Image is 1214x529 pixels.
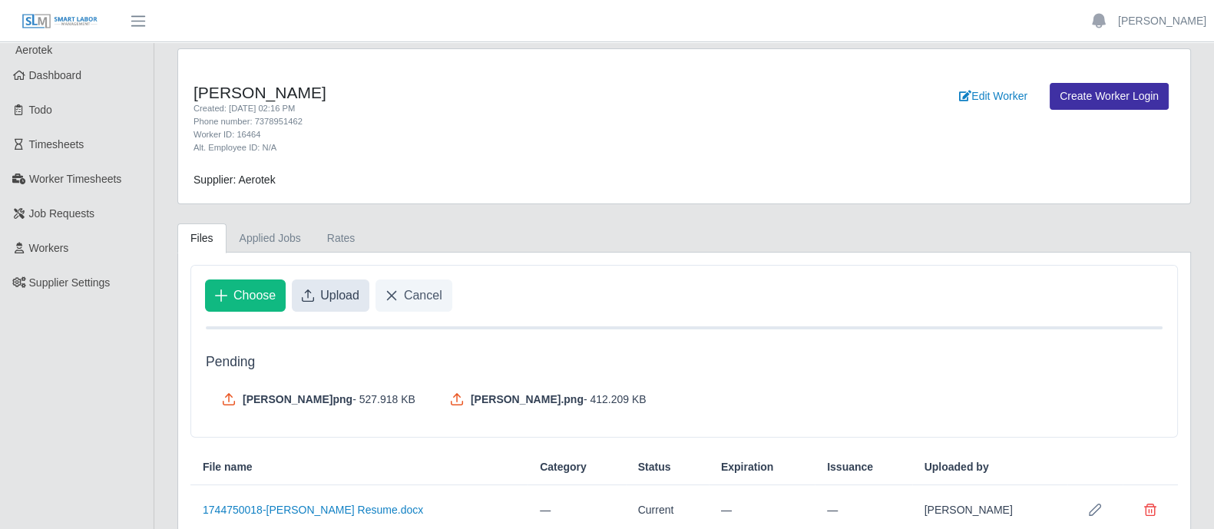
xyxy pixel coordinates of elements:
a: Files [177,223,227,253]
img: SLM Logo [22,13,98,30]
span: Worker Timesheets [29,173,121,185]
div: Worker ID: 16464 [194,128,756,141]
span: Uploaded by [925,459,989,475]
a: Create Worker Login [1050,83,1169,110]
span: Expiration [721,459,773,475]
span: Job Requests [29,207,95,220]
a: [PERSON_NAME] [1118,13,1206,29]
span: Supplier: Aerotek [194,174,276,186]
h4: [PERSON_NAME] [194,83,756,102]
span: Choose [233,286,276,305]
a: Applied Jobs [227,223,314,253]
div: Phone number: 7378951462 [194,115,756,128]
span: Issuance [827,459,873,475]
div: Created: [DATE] 02:16 PM [194,102,756,115]
span: - 412.209 KB [584,392,647,407]
span: Timesheets [29,138,84,150]
button: Delete file [1135,494,1166,525]
span: Aerotek [15,44,52,56]
span: Dashboard [29,69,82,81]
a: Edit Worker [949,83,1037,110]
div: Alt. Employee ID: N/A [194,141,756,154]
span: Todo [29,104,52,116]
span: Supplier Settings [29,276,111,289]
button: Choose [205,279,286,312]
span: Category [540,459,587,475]
span: Cancel [404,286,442,305]
span: Upload [320,286,359,305]
button: Upload [292,279,369,312]
button: Cancel [375,279,452,312]
span: File name [203,459,253,475]
h5: Pending [206,354,1163,370]
span: - 527.918 KB [352,392,415,407]
a: 1744750018-[PERSON_NAME] Resume.docx [203,504,423,516]
span: [PERSON_NAME]png [243,392,352,407]
a: Rates [314,223,369,253]
span: Status [638,459,671,475]
span: [PERSON_NAME].png [471,392,584,407]
span: Workers [29,242,69,254]
button: Row Edit [1080,494,1110,525]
